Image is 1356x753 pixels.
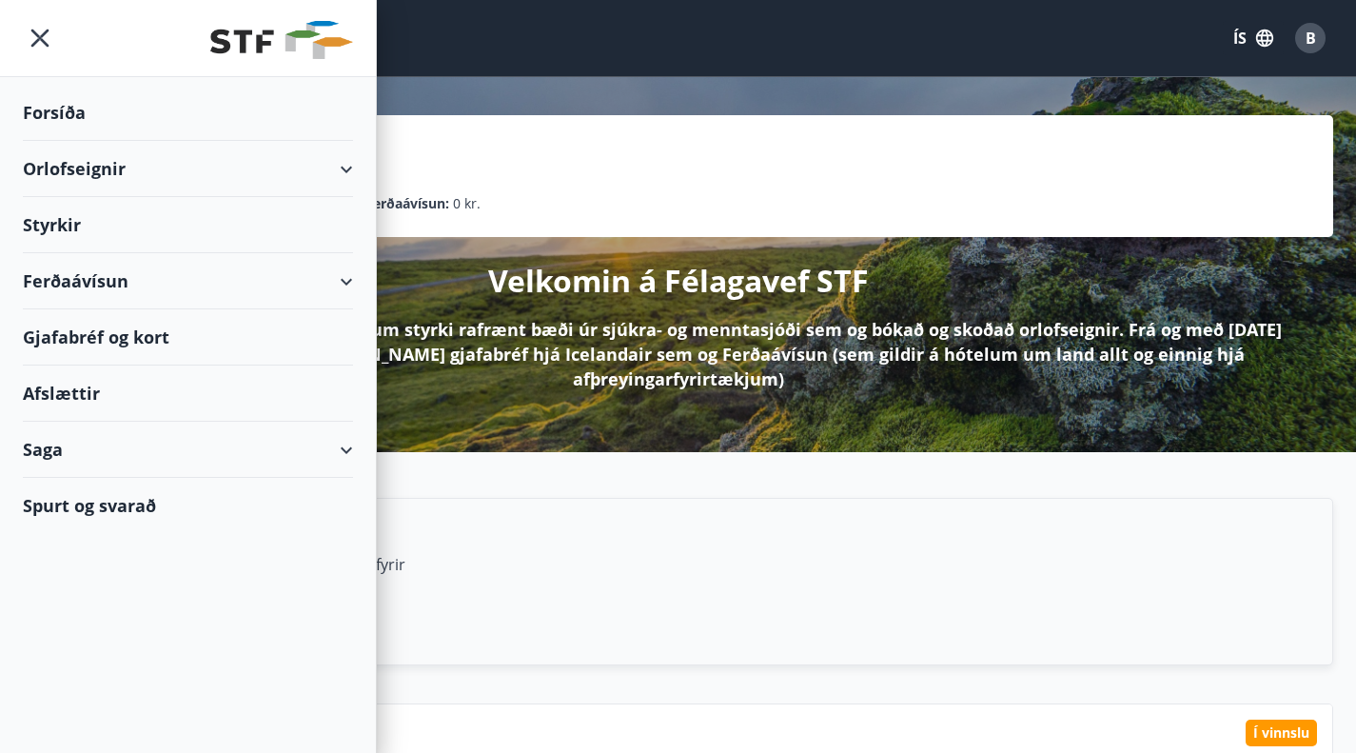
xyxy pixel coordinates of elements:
button: menu [23,21,57,55]
p: Velkomin á Félagavef STF [488,260,869,302]
span: 0 kr. [453,193,481,214]
div: Spurt og svarað [23,478,353,533]
div: Orlofseignir [23,141,353,197]
span: B [1306,28,1316,49]
div: Gjafabréf og kort [23,309,353,366]
div: Í vinnslu [1246,720,1317,746]
div: Afslættir [23,366,353,422]
img: union_logo [210,21,353,59]
p: Ferðaávísun : [365,193,449,214]
div: Ferðaávísun [23,253,353,309]
div: Styrkir [23,197,353,253]
p: Hér á Félagavefnum getur þú sótt um styrki rafrænt bæði úr sjúkra- og menntasjóði sem og bókað og... [53,317,1303,391]
div: Forsíða [23,85,353,141]
button: B [1287,15,1333,61]
div: Saga [23,422,353,478]
button: ÍS [1223,21,1284,55]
